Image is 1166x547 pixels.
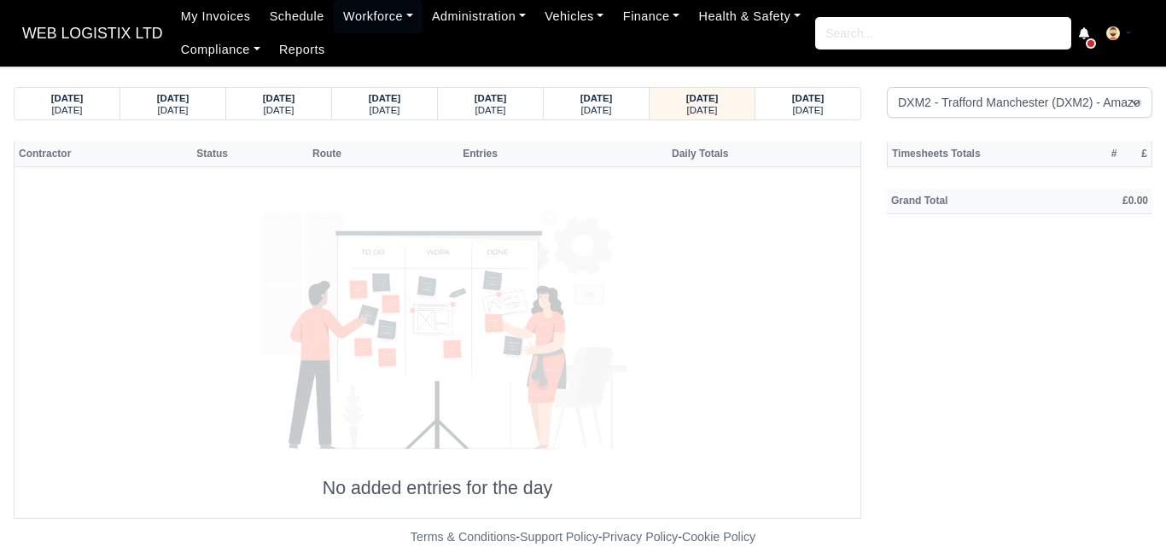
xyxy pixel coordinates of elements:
[1092,141,1122,166] th: #
[1121,141,1151,166] th: £
[475,105,506,115] small: [DATE]
[15,141,193,166] th: Contractor
[603,530,679,544] a: Privacy Policy
[411,530,516,544] a: Terms & Conditions
[887,189,1061,214] th: Grand Total
[793,105,824,115] small: [DATE]
[157,93,189,103] strong: [DATE]
[19,478,856,500] h4: No added entries for the day
[686,93,719,103] strong: [DATE]
[815,17,1071,49] input: Search...
[308,141,417,166] th: Route
[370,105,400,115] small: [DATE]
[14,16,172,50] span: WEB LOGISTIX LTD
[192,141,308,166] th: Status
[543,141,732,166] th: Daily Totals
[1081,465,1166,547] iframe: Chat Widget
[417,141,543,166] th: Entries
[682,530,755,544] a: Cookie Policy
[52,105,83,115] small: [DATE]
[369,93,401,103] strong: [DATE]
[687,105,718,115] small: [DATE]
[792,93,825,103] strong: [DATE]
[264,105,294,115] small: [DATE]
[51,93,84,103] strong: [DATE]
[96,527,1070,547] div: - - -
[270,33,335,67] a: Reports
[520,530,598,544] a: Support Policy
[580,93,613,103] strong: [DATE]
[172,33,270,67] a: Compliance
[1061,189,1152,214] th: £0.00
[888,141,1092,166] th: Timesheets Totals
[19,185,856,500] div: No added entries for the day
[14,17,172,50] a: WEB LOGISTIX LTD
[263,93,295,103] strong: [DATE]
[475,93,507,103] strong: [DATE]
[158,105,189,115] small: [DATE]
[581,105,612,115] small: [DATE]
